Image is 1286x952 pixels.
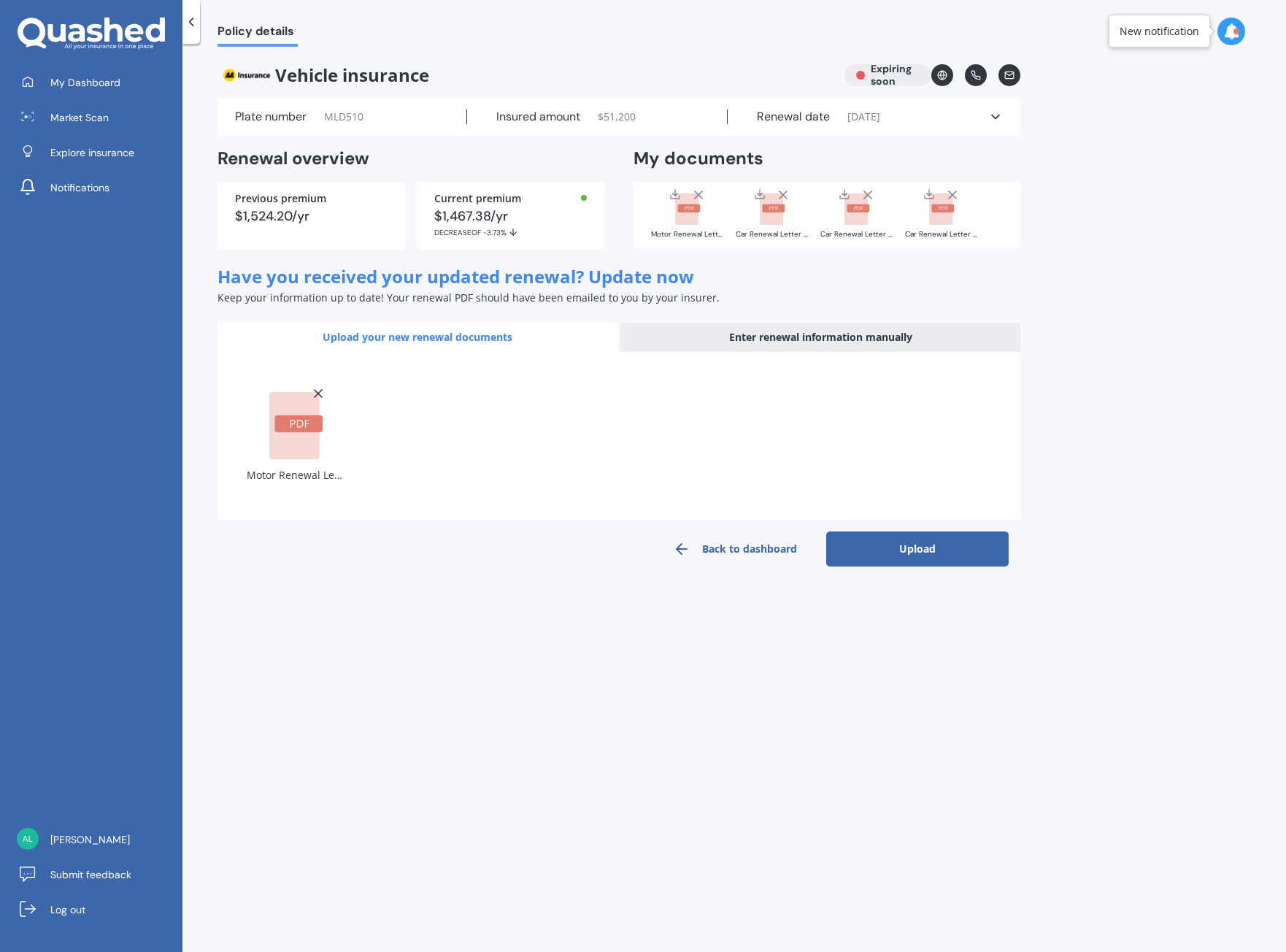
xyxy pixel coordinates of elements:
div: Car Renewal Letter AMV021406026.pdf [736,231,809,238]
span: $ 51,200 [598,110,636,124]
div: Car Renewal Letter AMV021406026.pdf [820,231,893,238]
span: Submit feedback [50,867,131,882]
div: Previous premium [235,193,388,204]
label: Plate number [235,110,307,124]
div: $1,467.38/yr [434,210,587,237]
a: Explore insurance [11,138,182,167]
a: Notifications [11,173,182,202]
a: Log out [11,895,182,924]
div: Enter renewal information manually [620,323,1020,352]
a: Submit feedback [11,860,182,889]
span: Keep your information up to date! Your renewal PDF should have been emailed to you by your insurer. [217,291,720,304]
span: Have you received your updated renewal? Update now [217,264,694,288]
div: Motor Renewal Letter AMV021406026 (2).pdf [247,465,345,485]
button: Upload [826,531,1009,567]
span: My Dashboard [50,75,120,90]
span: Vehicle insurance [217,64,833,86]
span: MLD510 [324,110,363,124]
span: Policy details [217,24,298,44]
span: DECREASE OF [434,228,483,237]
span: Market Scan [50,110,109,125]
div: Motor Renewal Letter AMV021406026.pdf [651,231,724,238]
a: Market Scan [11,103,182,132]
span: Log out [50,902,85,917]
div: Current premium [434,193,587,204]
span: -3.73% [483,228,507,237]
img: AA.webp [217,64,275,86]
a: [PERSON_NAME] [11,825,182,854]
a: Back to dashboard [644,531,826,567]
div: Upload your new renewal documents [217,323,617,352]
span: Notifications [50,180,109,195]
span: Explore insurance [50,145,134,160]
span: [PERSON_NAME] [50,832,130,847]
h2: My documents [634,147,763,170]
span: [DATE] [847,110,880,124]
div: Car Renewal Letter AMV021406026.pdf [905,231,978,238]
h2: Renewal overview [217,147,604,170]
label: Renewal date [757,110,830,124]
div: New notification [1120,24,1199,39]
div: $1,524.20/yr [235,210,388,223]
a: My Dashboard [11,68,182,97]
img: 946223209a40886916a3420ebc0f8f13 [17,828,39,850]
label: Insured amount [496,110,580,124]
